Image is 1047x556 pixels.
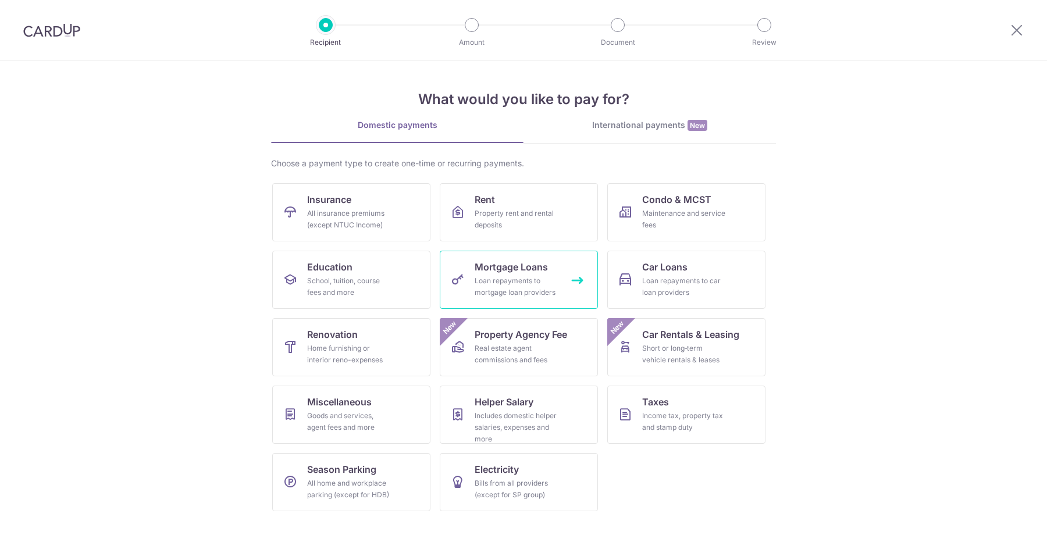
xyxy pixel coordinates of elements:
div: Goods and services, agent fees and more [307,410,391,433]
span: Mortgage Loans [475,260,548,274]
span: Rent [475,193,495,206]
span: Condo & MCST [642,193,711,206]
div: Bills from all providers (except for SP group) [475,477,558,501]
p: Recipient [283,37,369,48]
div: Includes domestic helper salaries, expenses and more [475,410,558,445]
div: International payments [523,119,776,131]
span: Education [307,260,352,274]
span: Season Parking [307,462,376,476]
a: Helper SalaryIncludes domestic helper salaries, expenses and more [440,386,598,444]
div: Real estate agent commissions and fees [475,343,558,366]
span: Car Rentals & Leasing [642,327,739,341]
div: All insurance premiums (except NTUC Income) [307,208,391,231]
div: Short or long‑term vehicle rentals & leases [642,343,726,366]
span: New [440,318,460,337]
p: Amount [429,37,515,48]
a: MiscellaneousGoods and services, agent fees and more [272,386,430,444]
a: Season ParkingAll home and workplace parking (except for HDB) [272,453,430,511]
a: TaxesIncome tax, property tax and stamp duty [607,386,765,444]
span: Insurance [307,193,351,206]
div: All home and workplace parking (except for HDB) [307,477,391,501]
img: CardUp [23,23,80,37]
p: Document [575,37,661,48]
a: Mortgage LoansLoan repayments to mortgage loan providers [440,251,598,309]
span: New [608,318,627,337]
div: Maintenance and service fees [642,208,726,231]
div: School, tuition, course fees and more [307,275,391,298]
a: EducationSchool, tuition, course fees and more [272,251,430,309]
span: Property Agency Fee [475,327,567,341]
a: ElectricityBills from all providers (except for SP group) [440,453,598,511]
div: Choose a payment type to create one-time or recurring payments. [271,158,776,169]
a: Car Rentals & LeasingShort or long‑term vehicle rentals & leasesNew [607,318,765,376]
a: Property Agency FeeReal estate agent commissions and feesNew [440,318,598,376]
h4: What would you like to pay for? [271,89,776,110]
a: RentProperty rent and rental deposits [440,183,598,241]
a: Car LoansLoan repayments to car loan providers [607,251,765,309]
span: New [688,120,707,131]
div: Loan repayments to mortgage loan providers [475,275,558,298]
a: Condo & MCSTMaintenance and service fees [607,183,765,241]
span: Car Loans [642,260,688,274]
p: Review [721,37,807,48]
div: Loan repayments to car loan providers [642,275,726,298]
a: RenovationHome furnishing or interior reno-expenses [272,318,430,376]
div: Property rent and rental deposits [475,208,558,231]
div: Home furnishing or interior reno-expenses [307,343,391,366]
span: Taxes [642,395,669,409]
div: Income tax, property tax and stamp duty [642,410,726,433]
div: Domestic payments [271,119,523,131]
span: Helper Salary [475,395,533,409]
span: Renovation [307,327,358,341]
a: InsuranceAll insurance premiums (except NTUC Income) [272,183,430,241]
span: Miscellaneous [307,395,372,409]
span: Electricity [475,462,519,476]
